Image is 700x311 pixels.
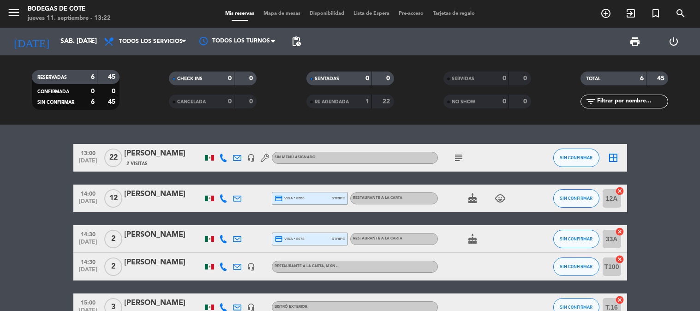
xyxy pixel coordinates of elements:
strong: 45 [108,99,117,105]
i: credit_card [275,235,283,243]
i: power_settings_new [668,36,679,47]
strong: 0 [228,98,232,105]
span: visa * 8678 [275,235,305,243]
strong: 0 [249,75,255,82]
span: NO SHOW [452,100,475,104]
div: jueves 11. septiembre - 13:22 [28,14,111,23]
span: 14:30 [77,256,100,267]
span: Mis reservas [221,11,259,16]
span: RESTAURANTE A LA CARTA [353,196,402,200]
i: search [675,8,686,19]
span: TOTAL [586,77,600,81]
i: menu [7,6,21,19]
span: [DATE] [77,158,100,168]
i: cake [467,233,478,245]
span: SENTADAS [315,77,339,81]
i: headset_mic [247,154,255,162]
i: cake [467,193,478,204]
span: 13:00 [77,147,100,158]
span: 2 [104,257,122,276]
i: turned_in_not [650,8,661,19]
strong: 0 [523,98,529,105]
span: [DATE] [77,198,100,209]
span: RESTAURANTE A LA CARTA [353,237,402,240]
span: SERVIDAS [452,77,474,81]
span: RE AGENDADA [315,100,349,104]
span: CANCELADA [177,100,206,104]
span: 14:30 [77,228,100,239]
i: exit_to_app [625,8,636,19]
strong: 6 [640,75,644,82]
div: [PERSON_NAME] [124,297,203,309]
i: headset_mic [247,263,255,271]
span: SIN CONFIRMAR [560,155,592,160]
strong: 0 [228,75,232,82]
strong: 6 [91,99,95,105]
i: [DATE] [7,31,56,52]
strong: 45 [657,75,666,82]
span: 22 [104,149,122,167]
button: SIN CONFIRMAR [553,189,599,208]
i: subject [453,152,464,163]
button: menu [7,6,21,23]
div: LOG OUT [654,28,693,55]
strong: 0 [112,88,117,95]
span: Tarjetas de regalo [428,11,479,16]
span: Mapa de mesas [259,11,305,16]
span: SIN CONFIRMAR [560,305,592,310]
strong: 22 [383,98,392,105]
span: SIN CONFIRMAR [560,264,592,269]
span: RESTAURANTE A LA CARTA [275,264,337,268]
strong: 0 [503,75,506,82]
strong: 1 [365,98,369,105]
span: 2 Visitas [126,160,148,167]
span: RESERVADAS [37,75,67,80]
span: BISTRÓ EXTERIOR [275,305,307,309]
span: pending_actions [291,36,302,47]
div: [PERSON_NAME] [124,257,203,269]
div: [PERSON_NAME] [124,229,203,241]
i: child_care [495,193,506,204]
strong: 6 [91,74,95,80]
i: cancel [615,295,624,305]
i: cancel [615,255,624,264]
span: stripe [332,195,345,201]
strong: 0 [386,75,392,82]
span: CHECK INS [177,77,203,81]
span: Todos los servicios [119,38,183,45]
button: SIN CONFIRMAR [553,149,599,167]
i: cancel [615,227,624,236]
span: Lista de Espera [349,11,394,16]
span: , MXN - [324,264,337,268]
span: 12 [104,189,122,208]
strong: 0 [249,98,255,105]
span: SIN CONFIRMAR [560,236,592,241]
i: filter_list [585,96,596,107]
button: SIN CONFIRMAR [553,257,599,276]
div: [PERSON_NAME] [124,188,203,200]
strong: 0 [365,75,369,82]
strong: 0 [523,75,529,82]
span: visa * 8550 [275,194,305,203]
button: SIN CONFIRMAR [553,230,599,248]
i: border_all [608,152,619,163]
strong: 0 [503,98,506,105]
span: [DATE] [77,267,100,277]
i: cancel [615,186,624,196]
strong: 0 [91,88,95,95]
span: 15:00 [77,297,100,307]
i: arrow_drop_down [86,36,97,47]
i: add_circle_outline [600,8,611,19]
span: SIN CONFIRMAR [37,100,74,105]
div: [PERSON_NAME] [124,148,203,160]
span: 2 [104,230,122,248]
span: 14:00 [77,188,100,198]
span: SIN CONFIRMAR [560,196,592,201]
span: CONFIRMADA [37,90,69,94]
span: stripe [332,236,345,242]
span: Sin menú asignado [275,155,316,159]
span: print [629,36,640,47]
i: credit_card [275,194,283,203]
strong: 45 [108,74,117,80]
span: Disponibilidad [305,11,349,16]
